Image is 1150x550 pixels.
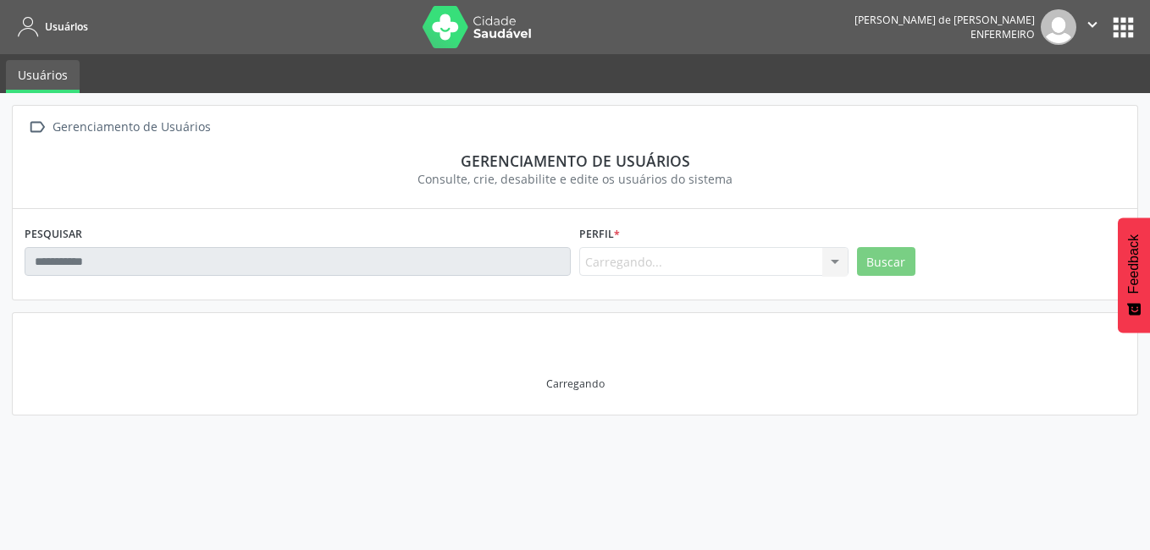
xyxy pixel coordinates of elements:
[1126,234,1142,294] span: Feedback
[1076,9,1109,45] button: 
[546,377,605,391] div: Carregando
[970,27,1035,41] span: Enfermeiro
[25,221,82,247] label: PESQUISAR
[45,19,88,34] span: Usuários
[36,151,1114,170] div: Gerenciamento de usuários
[854,13,1035,27] div: [PERSON_NAME] de [PERSON_NAME]
[579,221,620,247] label: Perfil
[12,13,88,41] a: Usuários
[25,115,213,140] a:  Gerenciamento de Usuários
[1041,9,1076,45] img: img
[6,60,80,93] a: Usuários
[857,247,915,276] button: Buscar
[36,170,1114,188] div: Consulte, crie, desabilite e edite os usuários do sistema
[1109,13,1138,42] button: apps
[49,115,213,140] div: Gerenciamento de Usuários
[1083,15,1102,34] i: 
[1118,217,1150,333] button: Feedback - Mostrar pesquisa
[25,115,49,140] i: 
